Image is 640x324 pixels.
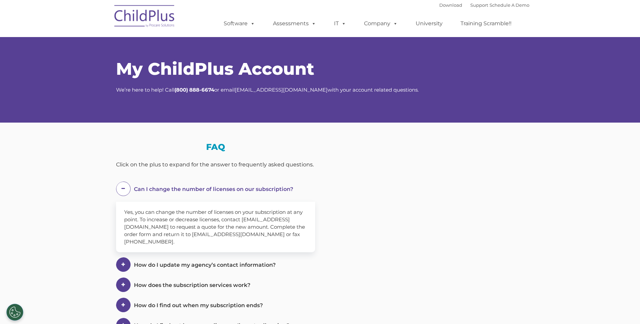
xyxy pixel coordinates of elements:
a: Software [217,17,262,30]
img: ChildPlus by Procare Solutions [111,0,178,34]
span: My ChildPlus Account [116,59,314,79]
a: Support [470,2,488,8]
strong: 800) 888-6674 [176,87,214,93]
span: How does the subscription services work? [134,282,250,288]
strong: ( [174,87,176,93]
a: University [409,17,449,30]
h3: FAQ [116,143,315,151]
span: How do I find out when my subscription ends? [134,302,263,309]
button: Cookies Settings [6,304,23,321]
div: Click on the plus to expand for the answer to frequently asked questions. [116,160,315,170]
a: Download [439,2,462,8]
span: Can I change the number of licenses on our subscription? [134,186,293,192]
a: Training Scramble!! [454,17,518,30]
a: Company [357,17,405,30]
a: Schedule A Demo [490,2,529,8]
span: How do I update my agency’s contact information? [134,262,276,268]
div: Yes, you can change the number of licenses on your subscription at any point. To increase or decr... [116,202,315,252]
font: | [439,2,529,8]
a: [EMAIL_ADDRESS][DOMAIN_NAME] [235,87,328,93]
span: We’re here to help! Call or email with your account related questions. [116,87,419,93]
a: IT [327,17,353,30]
a: Assessments [266,17,323,30]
